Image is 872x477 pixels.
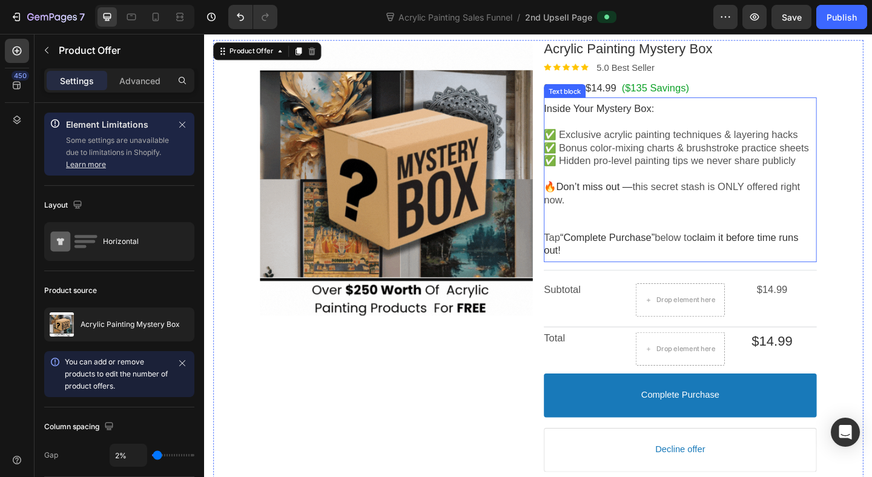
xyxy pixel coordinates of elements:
[44,450,58,461] div: Gap
[396,11,515,24] span: Acrylic Painting Sales Funnel
[525,11,592,24] span: 2nd Upsell Page
[369,132,643,144] span: ✅ Hidden pro-level painting tips we never share publicly
[831,418,860,447] div: Open Intercom Messenger
[110,444,147,466] input: Auto
[25,14,78,23] div: Product Offer
[66,117,170,132] p: Element Limitations
[369,429,666,476] button: Decline offer
[79,10,85,24] p: 7
[490,215,530,228] span: below to
[44,197,85,214] div: Layout
[228,5,277,29] div: Undo/Redo
[65,356,171,392] p: You can add or remove products to edit the number of product offers.
[369,369,666,417] button: Complete Purchase
[372,58,412,67] div: Text block
[369,271,466,285] p: Subtotal
[369,74,666,243] div: Rich Text Editor. Editing area: main
[387,215,490,228] span: “Complete Purchase”
[782,12,802,22] span: Save
[5,5,90,29] button: 7
[827,11,857,24] div: Publish
[204,34,872,477] iframe: Design area
[601,272,634,284] bdo: $14.99
[44,419,116,435] div: Column spacing
[369,324,466,338] p: Total
[119,74,160,87] p: Advanced
[369,75,489,87] span: Inside Your Mystery Box:
[369,215,387,228] span: Tap
[490,446,545,459] bdo: Decline offer
[81,320,180,329] p: Acrylic Painting Mystery Box
[369,104,646,116] span: ✅ Exclusive acrylic painting techniques & layering hacks
[50,312,74,337] img: product feature img
[492,338,556,347] div: Drop element here
[59,43,190,58] p: Product Offer
[44,285,97,296] div: Product source
[475,387,561,400] p: Complete Purchase
[66,134,170,171] p: Some settings are unavailable due to limitations in Shopify.
[517,11,520,24] span: /
[369,53,409,65] bdo: $149.99
[369,118,658,130] span: ✅ Bonus color-mixing charts & brushstroke practice sheets
[816,5,867,29] button: Publish
[12,71,29,81] div: 450
[369,160,466,173] span: 🔥Don’t miss out —
[66,160,106,169] a: Learn more
[369,160,648,186] span: this secret stash is ONLY offered right now.
[771,5,811,29] button: Save
[492,285,556,294] div: Drop element here
[454,53,527,65] bdo: ($135 Savings)
[595,326,639,342] bdo: $14.99
[415,53,448,65] bdo: $14.99
[60,74,94,87] p: Settings
[103,228,177,255] div: Horizontal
